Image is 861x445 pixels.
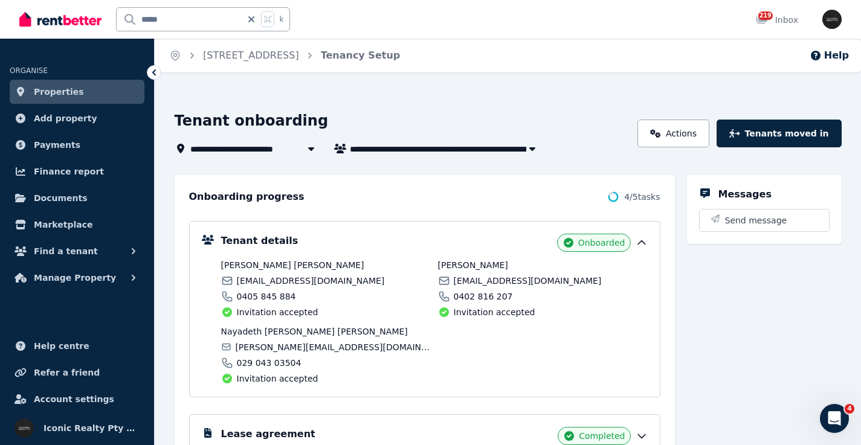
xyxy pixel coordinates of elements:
a: [STREET_ADDRESS] [203,50,299,61]
span: Invitation accepted [237,306,318,318]
a: Documents [10,186,144,210]
span: Completed [579,430,625,442]
span: Payments [34,138,80,152]
a: Account settings [10,387,144,411]
span: 0402 816 207 [454,290,513,303]
span: 0405 845 884 [237,290,296,303]
span: Nayadeth [PERSON_NAME] [PERSON_NAME] [221,325,431,338]
h5: Tenant details [221,234,298,248]
img: RentBetter [19,10,102,28]
button: Send message [700,210,829,231]
h5: Lease agreement [221,427,315,441]
a: Help centre [10,334,144,358]
h1: Tenant onboarding [175,111,329,130]
span: [PERSON_NAME] [438,259,648,271]
a: Payments [10,133,144,157]
button: Manage Property [10,266,144,290]
span: [EMAIL_ADDRESS][DOMAIN_NAME] [454,275,602,287]
button: Find a tenant [10,239,144,263]
span: Help centre [34,339,89,353]
span: Tenancy Setup [321,48,401,63]
a: Finance report [10,159,144,184]
h2: Onboarding progress [189,190,305,204]
span: k [279,14,283,24]
span: Manage Property [34,271,116,285]
span: Account settings [34,392,114,406]
span: [PERSON_NAME] [PERSON_NAME] [221,259,431,271]
a: Marketplace [10,213,144,237]
a: Properties [10,80,144,104]
span: 029 043 03504 [237,357,302,369]
span: Documents [34,191,88,205]
a: Add property [10,106,144,130]
span: Marketplace [34,217,92,232]
span: [PERSON_NAME][EMAIL_ADDRESS][DOMAIN_NAME] [235,341,430,353]
span: Find a tenant [34,244,98,258]
h5: Messages [718,187,772,202]
img: Iconic Realty Pty Ltd [15,418,34,438]
span: Invitation accepted [237,373,318,385]
span: 219 [758,11,773,20]
span: Refer a friend [34,365,100,380]
span: Iconic Realty Pty Ltd [44,421,140,435]
span: Invitation accepted [454,306,535,318]
span: Send message [725,214,787,226]
img: Iconic Realty Pty Ltd [822,10,842,29]
span: Properties [34,85,84,99]
iframe: Intercom live chat [820,404,849,433]
button: Help [810,48,849,63]
span: 4 [845,404,854,414]
a: Refer a friend [10,360,144,385]
span: Finance report [34,164,104,179]
span: ORGANISE [10,66,48,75]
a: Actions [637,120,709,147]
span: 4 / 5 tasks [624,191,660,203]
span: [EMAIL_ADDRESS][DOMAIN_NAME] [237,275,385,287]
div: Inbox [756,14,798,26]
button: Tenants moved in [717,120,841,147]
nav: Breadcrumb [155,39,414,72]
span: Onboarded [578,237,625,249]
span: Add property [34,111,97,126]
